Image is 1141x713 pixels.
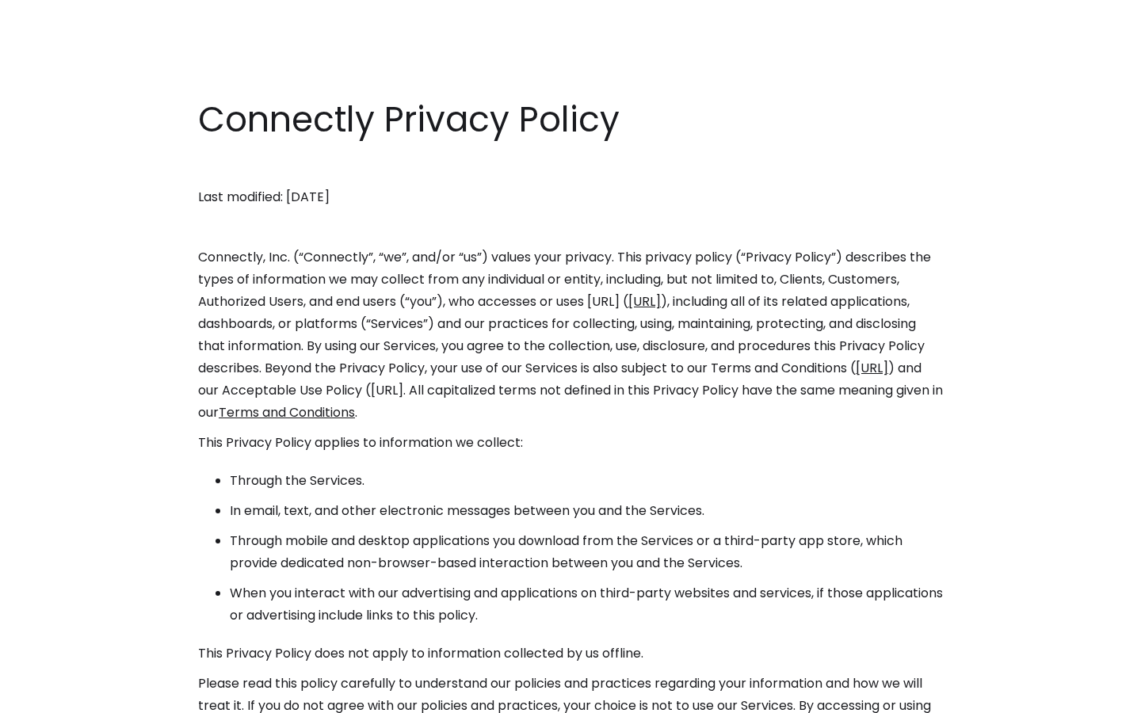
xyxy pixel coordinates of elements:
[198,216,943,238] p: ‍
[230,530,943,574] li: Through mobile and desktop applications you download from the Services or a third-party app store...
[198,642,943,665] p: This Privacy Policy does not apply to information collected by us offline.
[230,500,943,522] li: In email, text, and other electronic messages between you and the Services.
[198,156,943,178] p: ‍
[198,432,943,454] p: This Privacy Policy applies to information we collect:
[628,292,661,311] a: [URL]
[219,403,355,421] a: Terms and Conditions
[198,186,943,208] p: Last modified: [DATE]
[16,684,95,707] aside: Language selected: English
[230,470,943,492] li: Through the Services.
[32,685,95,707] ul: Language list
[198,95,943,144] h1: Connectly Privacy Policy
[198,246,943,424] p: Connectly, Inc. (“Connectly”, “we”, and/or “us”) values your privacy. This privacy policy (“Priva...
[856,359,888,377] a: [URL]
[230,582,943,627] li: When you interact with our advertising and applications on third-party websites and services, if ...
